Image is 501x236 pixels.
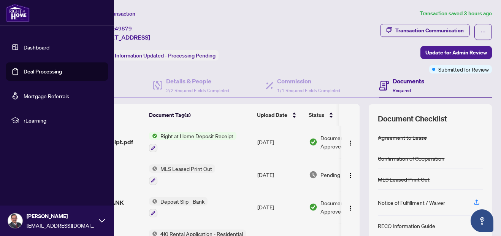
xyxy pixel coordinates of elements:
div: Status: [94,50,219,61]
span: MLS Leased Print Out [157,164,215,173]
span: Document Checklist [378,113,447,124]
span: Document Approved [320,199,368,215]
div: RECO Information Guide [378,222,435,230]
button: Open asap [471,209,493,232]
div: Confirmation of Cooperation [378,154,444,163]
div: MLS Leased Print Out [378,175,430,183]
span: Update for Admin Review [425,46,487,59]
img: Document Status [309,203,317,211]
span: Right at Home Deposit Receipt [157,132,236,140]
button: Logo [344,136,357,148]
span: Document Approved [320,134,368,150]
span: ellipsis [480,29,486,35]
span: rLearning [24,116,103,124]
th: Document Tag(s) [146,104,254,126]
span: Upload Date [257,111,287,119]
span: [PERSON_NAME] [27,212,95,220]
td: [DATE] [254,126,306,158]
span: View Transaction [95,10,135,17]
span: 2/2 Required Fields Completed [166,88,229,93]
article: Transaction saved 3 hours ago [420,9,492,18]
td: [DATE] [254,191,306,224]
button: Status IconRight at Home Deposit Receipt [149,132,236,152]
span: [EMAIL_ADDRESS][DOMAIN_NAME] [27,221,95,230]
button: Logo [344,201,357,213]
span: Information Updated - Processing Pending [115,52,216,59]
img: Profile Icon [8,214,22,228]
div: Transaction Communication [395,24,464,37]
h4: Documents [393,77,424,86]
span: 1/1 Required Fields Completed [277,88,340,93]
button: Status IconMLS Leased Print Out [149,164,215,185]
img: Status Icon [149,132,157,140]
img: Logo [347,140,354,146]
span: 49879 [115,25,132,32]
div: Agreement to Lease [378,133,427,142]
div: Notice of Fulfillment / Waiver [378,198,445,207]
span: [STREET_ADDRESS] [94,33,150,42]
img: Logo [347,205,354,211]
button: Transaction Communication [380,24,470,37]
span: Pending Review [320,171,358,179]
a: Mortgage Referrals [24,92,69,99]
img: Document Status [309,138,317,146]
img: logo [6,4,30,22]
th: Upload Date [254,104,306,126]
a: Dashboard [24,44,49,51]
h4: Commission [277,77,340,86]
img: Status Icon [149,197,157,206]
img: Document Status [309,171,317,179]
button: Update for Admin Review [420,46,492,59]
span: Deposit Slip - Bank [157,197,208,206]
button: Status IconDeposit Slip - Bank [149,197,208,218]
th: Status [306,104,370,126]
a: Deal Processing [24,68,62,75]
button: Logo [344,169,357,181]
td: [DATE] [254,158,306,191]
span: Submitted for Review [438,65,489,73]
span: Required [393,88,411,93]
span: Status [309,111,324,119]
h4: Details & People [166,77,229,86]
img: Status Icon [149,164,157,173]
img: Logo [347,172,354,179]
